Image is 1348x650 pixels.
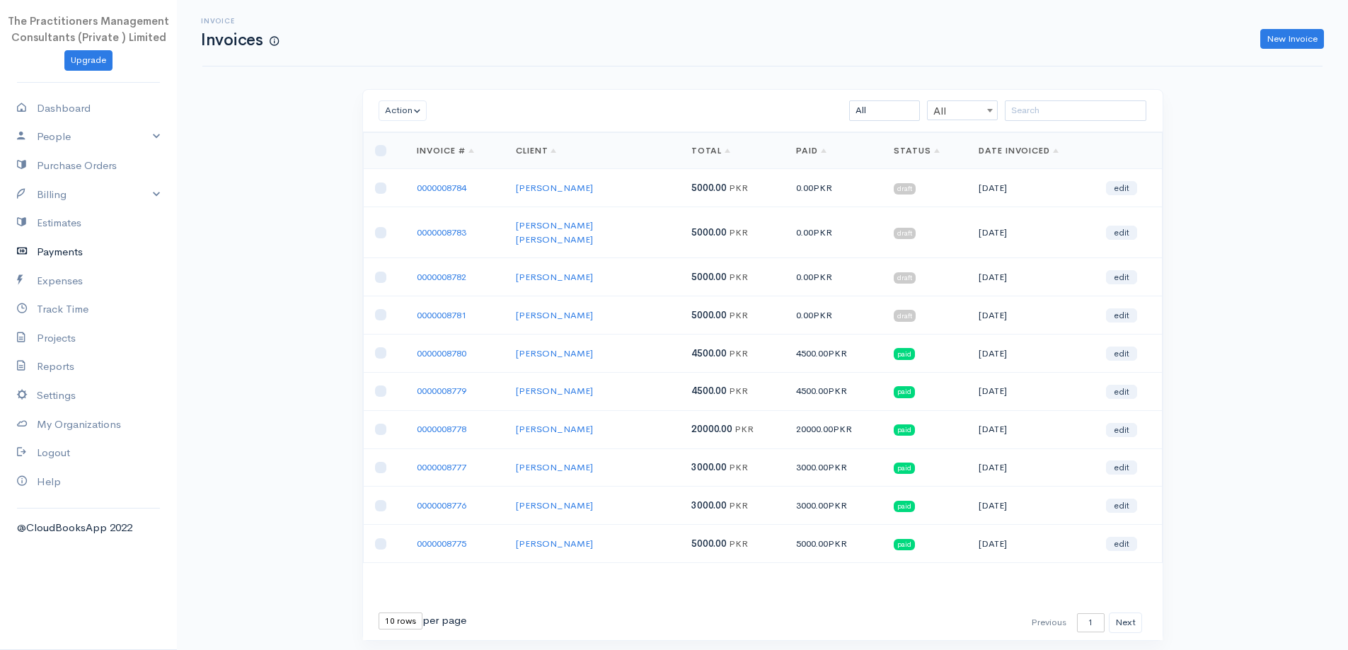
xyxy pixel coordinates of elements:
[417,499,466,511] a: 0000008776
[691,226,727,238] span: 5000.00
[894,348,915,359] span: paid
[516,145,557,156] a: Client
[1106,423,1137,437] a: edit
[64,50,113,71] a: Upgrade
[417,423,466,435] a: 0000008778
[785,372,882,410] td: 4500.00
[894,310,916,321] span: draft
[516,182,593,194] a: [PERSON_NAME]
[691,423,732,435] span: 20000.00
[894,501,915,512] span: paid
[967,258,1095,296] td: [DATE]
[894,539,915,550] span: paid
[729,538,748,550] span: PKR
[1106,270,1137,284] a: edit
[967,410,1095,448] td: [DATE]
[729,271,748,283] span: PKR
[516,538,593,550] a: [PERSON_NAME]
[967,448,1095,487] td: [DATE]
[967,525,1095,563] td: [DATE]
[8,14,169,44] span: The Practitioners Management Consultants (Private ) Limited
[1106,537,1137,551] a: edit
[813,309,832,321] span: PKR
[417,271,466,283] a: 0000008782
[735,423,754,435] span: PKR
[417,145,474,156] a: Invoice #
[967,334,1095,372] td: [DATE]
[894,463,915,474] span: paid
[691,538,727,550] span: 5000.00
[813,271,832,283] span: PKR
[1260,29,1324,50] a: New Invoice
[691,461,727,473] span: 3000.00
[785,410,882,448] td: 20000.00
[691,499,727,511] span: 3000.00
[729,309,748,321] span: PKR
[967,169,1095,207] td: [DATE]
[1005,100,1146,121] input: Search
[813,226,832,238] span: PKR
[516,423,593,435] a: [PERSON_NAME]
[17,520,160,536] div: @CloudBooksApp 2022
[894,145,940,156] a: Status
[927,100,998,120] span: All
[785,334,882,372] td: 4500.00
[967,296,1095,335] td: [DATE]
[691,385,727,397] span: 4500.00
[270,35,279,47] span: How to create your first Invoice?
[1106,347,1137,361] a: edit
[1106,499,1137,513] a: edit
[894,272,916,284] span: draft
[785,258,882,296] td: 0.00
[417,538,466,550] a: 0000008775
[928,101,997,121] span: All
[796,145,826,156] a: Paid
[417,182,466,194] a: 0000008784
[691,182,727,194] span: 5000.00
[729,226,748,238] span: PKR
[785,296,882,335] td: 0.00
[785,207,882,258] td: 0.00
[828,347,847,359] span: PKR
[1106,385,1137,399] a: edit
[967,207,1095,258] td: [DATE]
[894,183,916,195] span: draft
[201,31,279,49] h1: Invoices
[516,309,593,321] a: [PERSON_NAME]
[516,219,593,245] a: [PERSON_NAME] [PERSON_NAME]
[379,100,427,121] button: Action
[1106,308,1137,323] a: edit
[979,145,1059,156] a: Date Invoiced
[1109,613,1142,633] button: Next
[785,487,882,525] td: 3000.00
[691,271,727,283] span: 5000.00
[417,226,466,238] a: 0000008783
[516,347,593,359] a: [PERSON_NAME]
[417,347,466,359] a: 0000008780
[1106,181,1137,195] a: edit
[417,461,466,473] a: 0000008777
[729,182,748,194] span: PKR
[813,182,832,194] span: PKR
[729,461,748,473] span: PKR
[417,385,466,397] a: 0000008779
[691,347,727,359] span: 4500.00
[691,145,731,156] a: Total
[516,499,593,511] a: [PERSON_NAME]
[379,613,466,629] div: per page
[785,169,882,207] td: 0.00
[967,372,1095,410] td: [DATE]
[516,461,593,473] a: [PERSON_NAME]
[201,17,279,25] h6: Invoice
[1106,226,1137,240] a: edit
[729,385,748,397] span: PKR
[1106,460,1137,475] a: edit
[894,386,915,397] span: paid
[785,448,882,487] td: 3000.00
[894,228,916,239] span: draft
[894,424,915,436] span: paid
[729,499,748,511] span: PKR
[785,525,882,563] td: 5000.00
[691,309,727,321] span: 5000.00
[417,309,466,321] a: 0000008781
